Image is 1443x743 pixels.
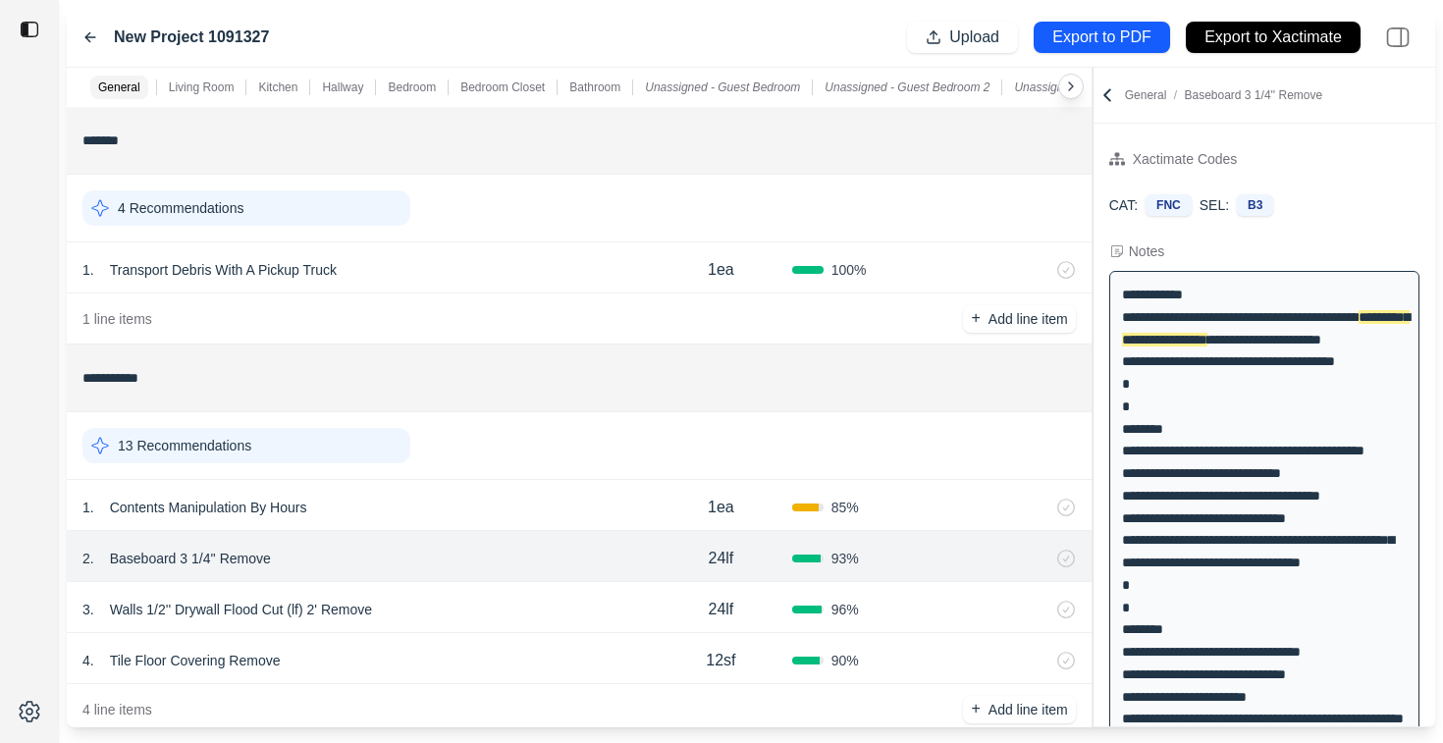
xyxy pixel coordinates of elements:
button: +Add line item [963,305,1075,333]
p: General [1125,87,1322,103]
span: 93 % [831,549,859,568]
p: SEL: [1200,195,1229,215]
p: Bedroom [388,80,436,95]
img: toggle sidebar [20,20,39,39]
p: 24lf [709,547,734,570]
p: 2 . [82,549,94,568]
p: Export to PDF [1052,27,1150,49]
p: 1ea [708,496,734,519]
p: 4 Recommendations [118,198,243,218]
button: Upload [907,22,1018,53]
p: + [971,307,980,330]
p: Walls 1/2'' Drywall Flood Cut (lf) 2' Remove [102,596,380,623]
p: 1 line items [82,309,152,329]
p: Contents Manipulation By Hours [102,494,315,521]
div: Xactimate Codes [1133,147,1238,171]
p: Tile Floor Covering Remove [102,647,289,674]
p: 12sf [706,649,735,672]
p: Upload [949,27,999,49]
p: 24lf [709,598,734,621]
span: 90 % [831,651,859,670]
img: right-panel.svg [1376,16,1419,59]
p: Hallway [322,80,363,95]
p: Bedroom Closet [460,80,545,95]
button: Export to PDF [1034,22,1170,53]
p: Add line item [989,309,1068,329]
p: Baseboard 3 1/4'' Remove [102,545,279,572]
p: Unassigned - Guest Bathroom [1014,80,1172,95]
p: Export to Xactimate [1204,27,1342,49]
p: Unassigned - Guest Bedroom [645,80,800,95]
p: Unassigned - Guest Bedroom 2 [825,80,989,95]
span: 85 % [831,498,859,517]
p: Living Room [169,80,235,95]
div: Notes [1129,241,1165,261]
div: FNC [1146,194,1192,216]
p: 4 . [82,651,94,670]
label: New Project 1091327 [114,26,269,49]
p: 3 . [82,600,94,619]
p: General [98,80,140,95]
span: / [1166,88,1184,102]
span: Baseboard 3 1/4'' Remove [1184,88,1322,102]
p: Transport Debris With A Pickup Truck [102,256,345,284]
div: B3 [1237,194,1273,216]
p: + [971,698,980,720]
span: 96 % [831,600,859,619]
p: Kitchen [258,80,297,95]
p: 1 . [82,260,94,280]
p: CAT: [1109,195,1138,215]
button: +Add line item [963,696,1075,723]
p: Add line item [989,700,1068,719]
p: 13 Recommendations [118,436,251,455]
button: Export to Xactimate [1186,22,1361,53]
p: 4 line items [82,700,152,719]
span: 100 % [831,260,867,280]
p: 1 . [82,498,94,517]
p: Bathroom [569,80,620,95]
p: 1ea [708,258,734,282]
